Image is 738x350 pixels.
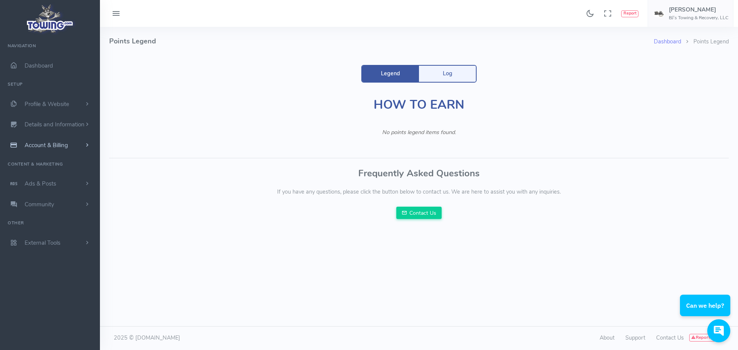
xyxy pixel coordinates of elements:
[109,27,654,56] h4: Points Legend
[654,38,681,45] a: Dashboard
[273,128,565,137] div: No points legend items found.
[621,10,638,17] button: Report
[674,274,738,350] iframe: Conversations
[24,2,76,35] img: logo
[653,10,665,17] img: user-image
[25,180,56,187] span: Ads & Posts
[273,98,565,111] h1: How To Earn
[25,62,53,70] span: Dashboard
[600,334,615,342] a: About
[362,66,419,82] a: Legend
[25,141,68,149] span: Account & Billing
[656,334,684,342] a: Contact Us
[109,168,729,178] h3: Frequently Asked Questions
[25,201,54,208] span: Community
[25,100,69,108] span: Profile & Website
[669,7,728,13] h5: [PERSON_NAME]
[109,188,729,196] p: If you have any questions, please click the button below to contact us. We are here to assist you...
[25,239,60,247] span: External Tools
[419,66,476,82] a: Log
[625,334,645,342] a: Support
[681,38,729,46] li: Points Legend
[25,121,85,129] span: Details and Information
[109,334,419,342] div: 2025 © [DOMAIN_NAME]
[396,207,442,219] a: Contact Us
[669,15,728,20] h6: BJ's Towing & Recovery, LLC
